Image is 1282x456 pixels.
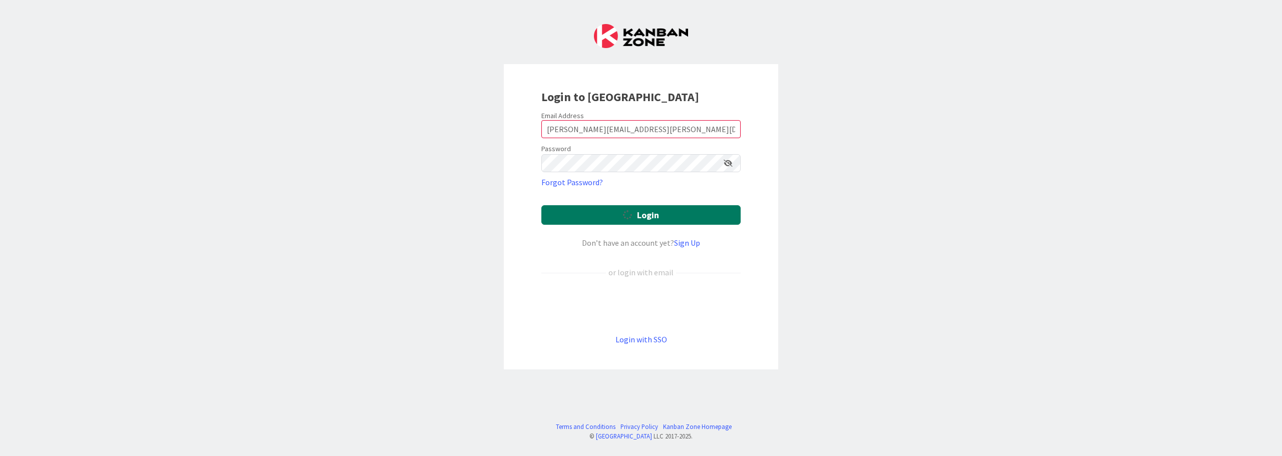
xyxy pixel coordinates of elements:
[606,266,676,278] div: or login with email
[541,111,584,120] label: Email Address
[536,295,746,317] iframe: Botão Iniciar sessão com o Google
[674,238,700,248] a: Sign Up
[541,144,571,154] label: Password
[596,432,652,440] a: [GEOGRAPHIC_DATA]
[556,422,615,431] a: Terms and Conditions
[551,431,732,441] div: © LLC 2017- 2025 .
[541,89,699,105] b: Login to [GEOGRAPHIC_DATA]
[615,334,667,344] a: Login with SSO
[541,237,741,249] div: Don’t have an account yet?
[541,205,741,225] button: Login
[620,422,658,431] a: Privacy Policy
[594,24,688,48] img: Kanban Zone
[663,422,732,431] a: Kanban Zone Homepage
[541,176,603,188] a: Forgot Password?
